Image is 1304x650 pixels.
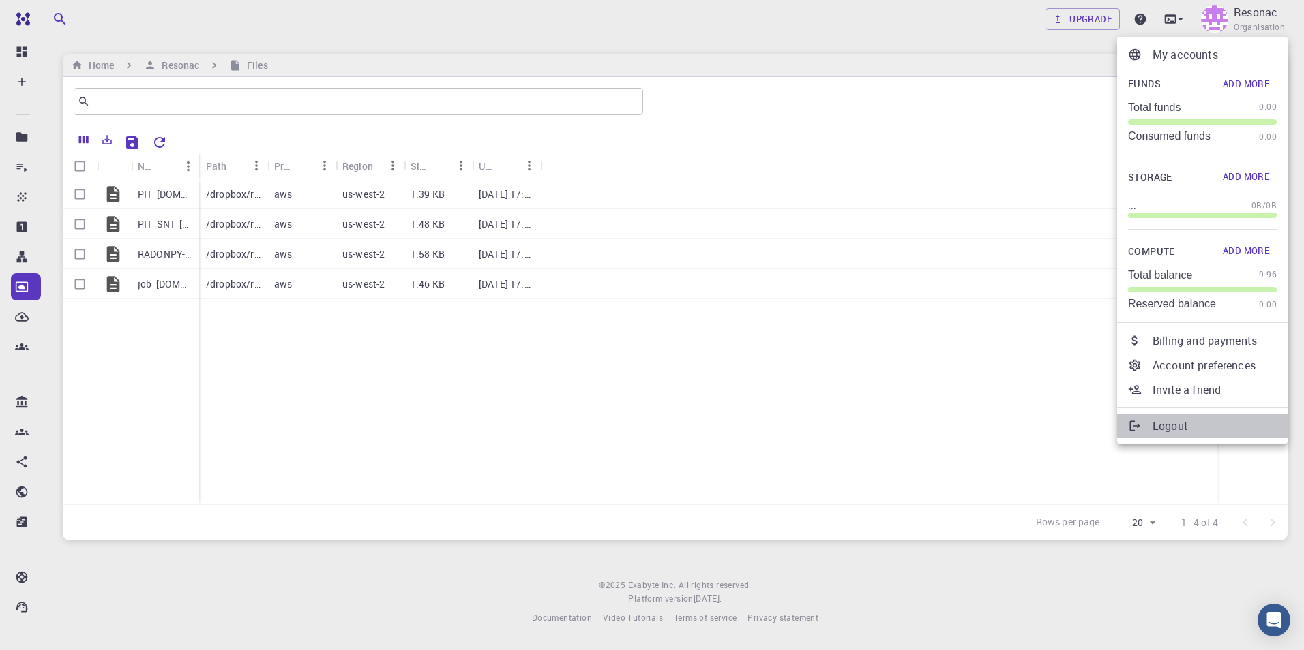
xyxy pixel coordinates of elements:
p: Billing and payments [1153,332,1277,349]
span: 0B [1266,199,1277,213]
span: サポート [25,9,68,22]
p: Logout [1153,418,1277,434]
span: 9.96 [1259,268,1277,281]
a: My accounts [1117,42,1288,67]
p: Total funds [1128,102,1181,114]
span: Compute [1128,243,1175,260]
p: My accounts [1153,46,1277,63]
button: Add More [1216,73,1277,95]
span: 0B [1251,199,1262,213]
span: / [1262,199,1266,213]
span: 0.00 [1259,130,1277,144]
span: Funds [1128,76,1161,93]
button: Add More [1216,241,1277,262]
p: Consumed funds [1128,130,1211,142]
div: Open Intercom Messenger [1258,604,1290,636]
span: 0.00 [1259,298,1277,311]
p: Account preferences [1153,357,1277,373]
span: Storage [1128,169,1172,186]
span: 0.00 [1259,100,1277,114]
button: Add More [1216,166,1277,188]
a: Account preferences [1117,353,1288,377]
p: Total balance [1128,269,1192,281]
a: Billing and payments [1117,328,1288,353]
p: Invite a friend [1153,382,1277,398]
p: ... [1128,199,1136,213]
a: Logout [1117,414,1288,438]
p: Reserved balance [1128,298,1216,310]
